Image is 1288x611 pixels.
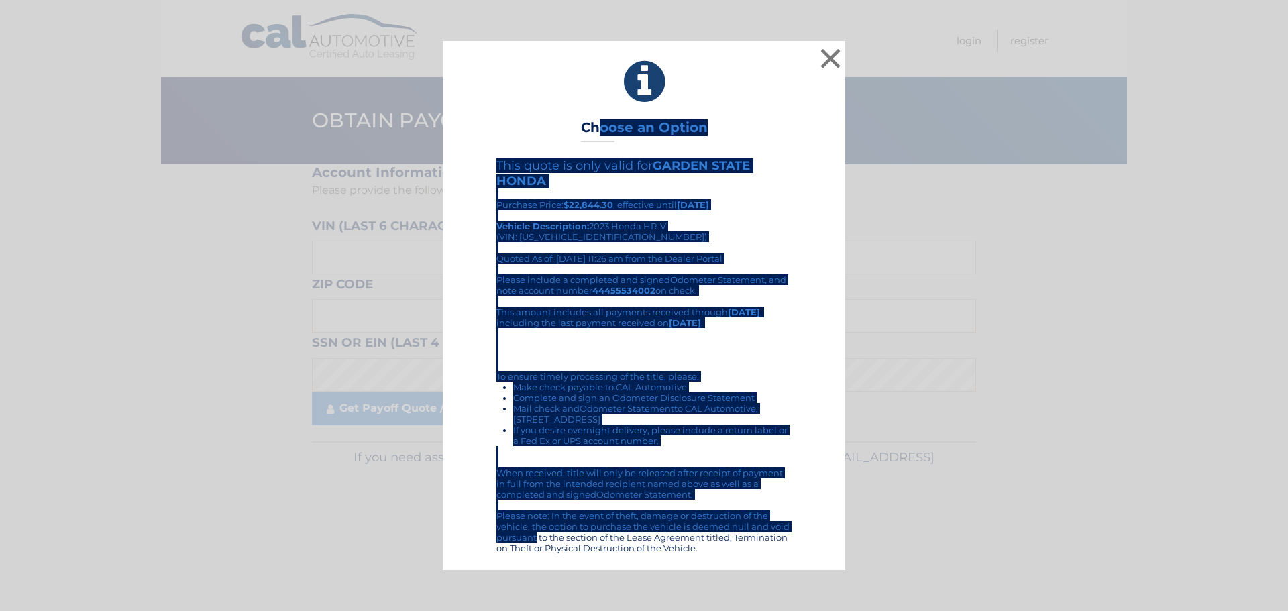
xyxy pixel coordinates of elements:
button: × [817,45,844,72]
a: Odometer Statement [580,403,674,414]
a: Odometer Statement [670,274,765,285]
h4: This quote is only valid for [496,158,792,188]
div: Purchase Price: , effective until 2023 Honda HR-V (VIN: [US_VEHICLE_IDENTIFICATION_NUMBER]) Quote... [496,158,792,274]
h3: Choose an Option [581,119,708,143]
li: Complete and sign an Odometer Disclosure Statement [513,392,792,403]
div: Please include a completed and signed , and note account number on check. This amount includes al... [496,274,792,553]
b: [DATE] [728,307,760,317]
li: Mail check and to CAL Automotive, [STREET_ADDRESS] [513,403,792,425]
strong: Vehicle Description: [496,221,589,231]
b: GARDEN STATE HONDA [496,158,750,188]
a: Odometer Statement [596,489,691,500]
b: [DATE] [677,199,709,210]
b: $22,844.30 [563,199,613,210]
b: 44455534002 [592,285,655,296]
b: [DATE] [669,317,701,328]
li: If you desire overnight delivery, please include a return label or a Fed Ex or UPS account number. [513,425,792,446]
li: Make check payable to CAL Automotive [513,382,792,392]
